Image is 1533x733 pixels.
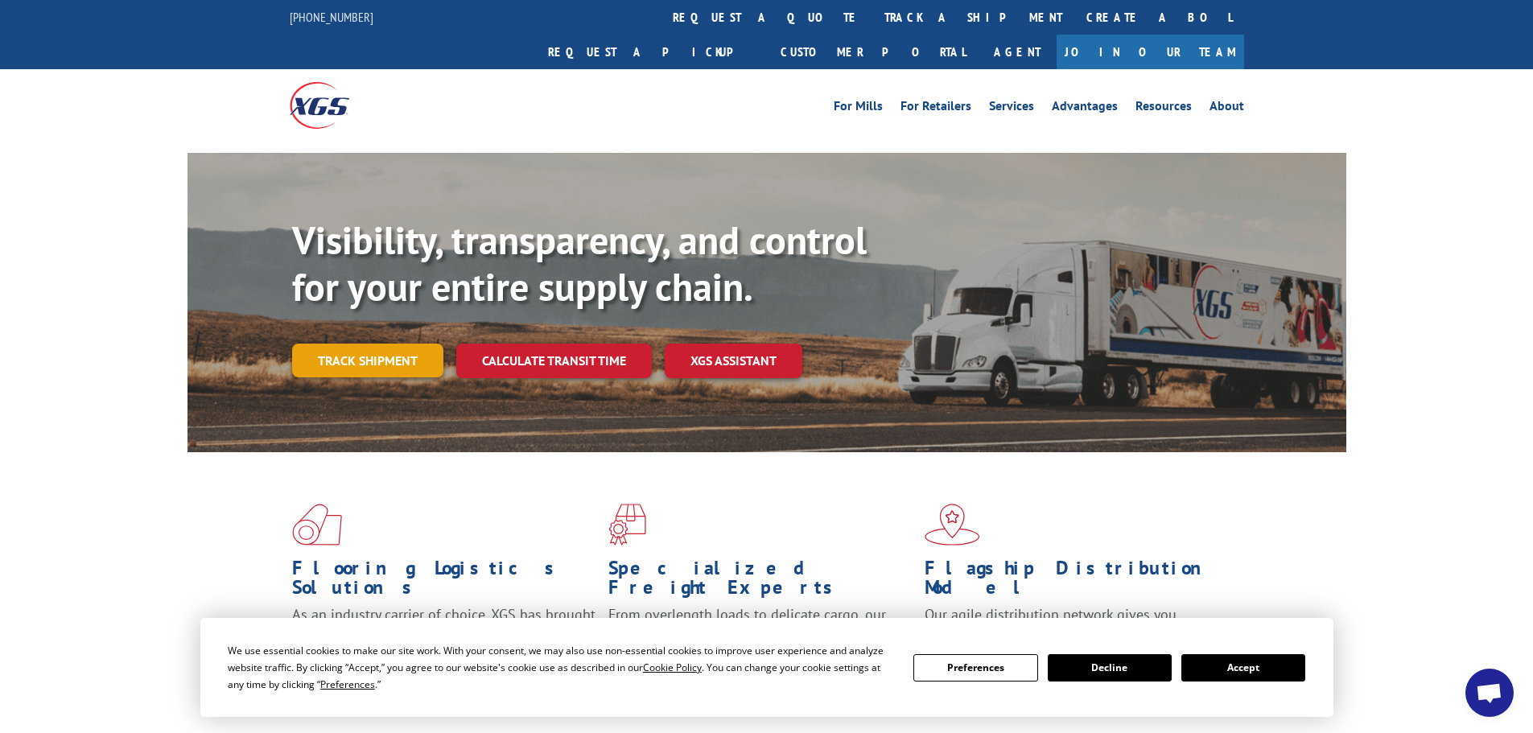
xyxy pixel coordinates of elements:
img: xgs-icon-focused-on-flooring-red [608,504,646,546]
a: For Mills [834,100,883,117]
div: Cookie Consent Prompt [200,618,1333,717]
h1: Flagship Distribution Model [925,558,1229,605]
h1: Flooring Logistics Solutions [292,558,596,605]
a: Join Our Team [1057,35,1244,69]
div: Open chat [1465,669,1514,717]
a: Customer Portal [769,35,978,69]
a: XGS ASSISTANT [665,344,802,378]
span: Preferences [320,677,375,691]
a: Resources [1135,100,1192,117]
a: Request a pickup [536,35,769,69]
span: As an industry carrier of choice, XGS has brought innovation and dedication to flooring logistics... [292,605,595,662]
a: About [1210,100,1244,117]
img: xgs-icon-total-supply-chain-intelligence-red [292,504,342,546]
div: We use essential cookies to make our site work. With your consent, we may also use non-essential ... [228,642,894,693]
a: Calculate transit time [456,344,652,378]
p: From overlength loads to delicate cargo, our experienced staff knows the best way to move your fr... [608,605,913,677]
b: Visibility, transparency, and control for your entire supply chain. [292,215,867,311]
a: Advantages [1052,100,1118,117]
a: Services [989,100,1034,117]
a: Track shipment [292,344,443,377]
a: For Retailers [900,100,971,117]
span: Our agile distribution network gives you nationwide inventory management on demand. [925,605,1221,643]
img: xgs-icon-flagship-distribution-model-red [925,504,980,546]
h1: Specialized Freight Experts [608,558,913,605]
span: Cookie Policy [643,661,702,674]
button: Accept [1181,654,1305,682]
a: Agent [978,35,1057,69]
a: [PHONE_NUMBER] [290,9,373,25]
button: Decline [1048,654,1172,682]
button: Preferences [913,654,1037,682]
